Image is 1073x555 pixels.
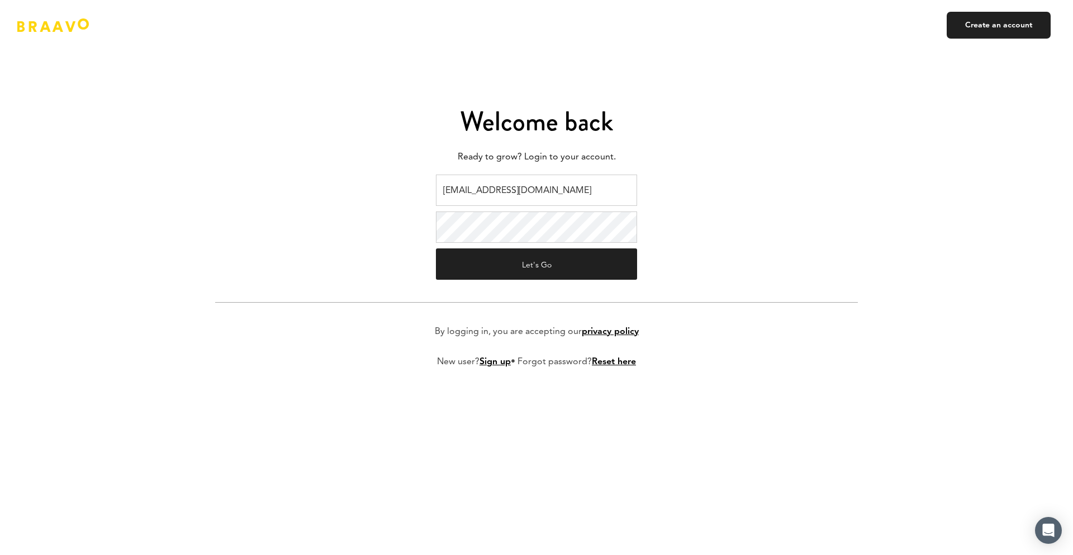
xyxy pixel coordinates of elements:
[582,327,639,336] a: privacy policy
[435,325,639,338] p: By logging in, you are accepting our
[23,8,64,18] span: Support
[215,149,858,166] p: Ready to grow? Login to your account.
[460,102,613,140] span: Welcome back
[1035,517,1062,544] div: Open Intercom Messenger
[479,358,511,366] a: Sign up
[436,248,637,280] button: Let's Go
[436,175,637,206] input: Email
[437,355,636,369] p: New user? • Forgot password?
[592,358,636,366] a: Reset here
[947,12,1051,39] a: Create an account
